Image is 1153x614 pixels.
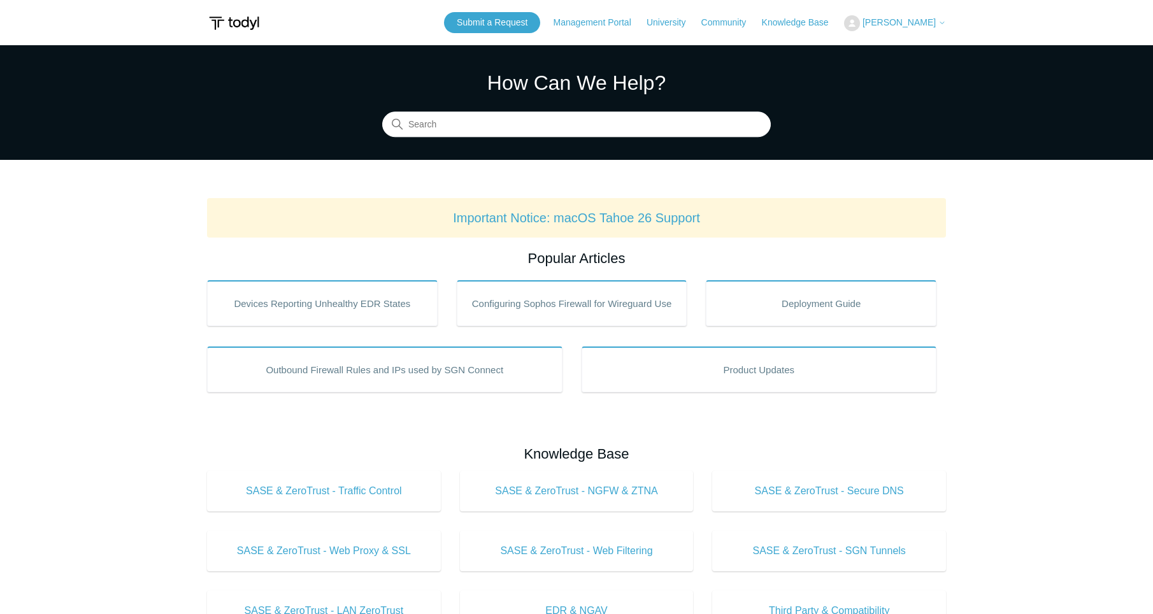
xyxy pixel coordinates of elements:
h2: Knowledge Base [207,443,946,464]
a: Submit a Request [444,12,540,33]
a: Outbound Firewall Rules and IPs used by SGN Connect [207,346,562,392]
span: SASE & ZeroTrust - Secure DNS [731,483,927,499]
span: SASE & ZeroTrust - NGFW & ZTNA [479,483,675,499]
button: [PERSON_NAME] [844,15,946,31]
h1: How Can We Help? [382,68,771,98]
span: [PERSON_NAME] [863,17,936,27]
a: Management Portal [554,16,644,29]
a: Important Notice: macOS Tahoe 26 Support [453,211,700,225]
span: SASE & ZeroTrust - Traffic Control [226,483,422,499]
img: Todyl Support Center Help Center home page [207,11,261,35]
span: SASE & ZeroTrust - Web Filtering [479,543,675,559]
a: Devices Reporting Unhealthy EDR States [207,280,438,326]
a: SASE & ZeroTrust - Web Filtering [460,531,694,571]
a: Deployment Guide [706,280,936,326]
a: SASE & ZeroTrust - Web Proxy & SSL [207,531,441,571]
a: SASE & ZeroTrust - NGFW & ZTNA [460,471,694,511]
a: SASE & ZeroTrust - Secure DNS [712,471,946,511]
a: SASE & ZeroTrust - SGN Tunnels [712,531,946,571]
span: SASE & ZeroTrust - SGN Tunnels [731,543,927,559]
a: Configuring Sophos Firewall for Wireguard Use [457,280,687,326]
a: Product Updates [582,346,937,392]
a: Knowledge Base [762,16,841,29]
input: Search [382,112,771,138]
span: SASE & ZeroTrust - Web Proxy & SSL [226,543,422,559]
a: SASE & ZeroTrust - Traffic Control [207,471,441,511]
h2: Popular Articles [207,248,946,269]
a: University [647,16,698,29]
a: Community [701,16,759,29]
